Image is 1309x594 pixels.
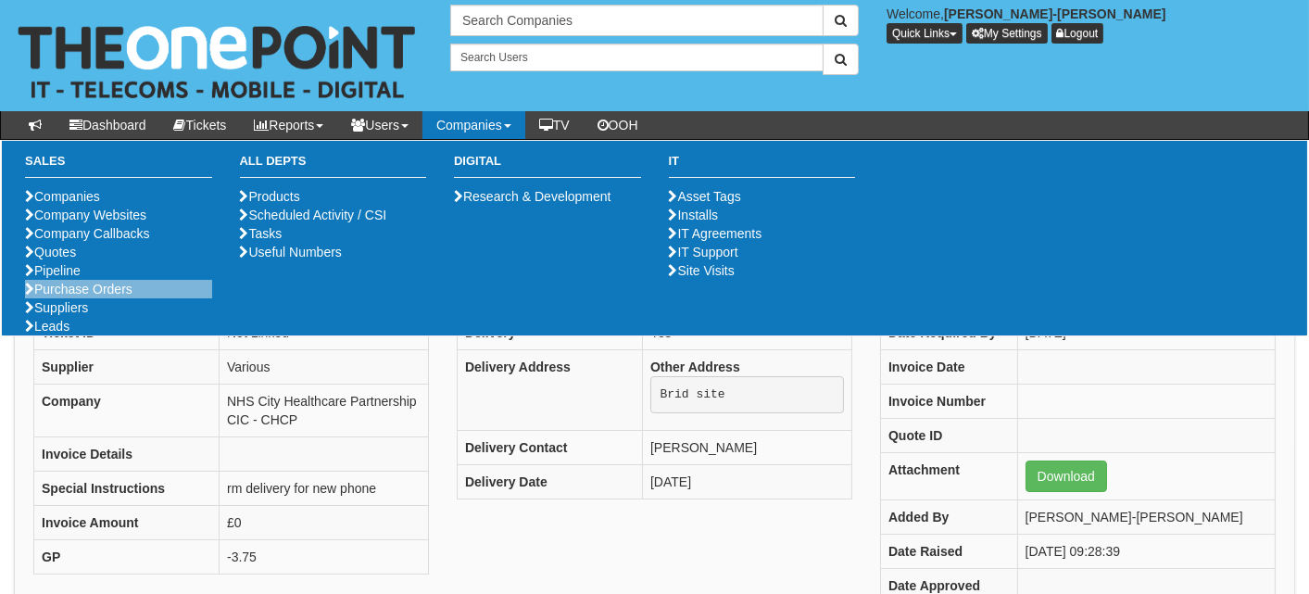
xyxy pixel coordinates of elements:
a: Tasks [240,226,283,241]
input: Search Users [450,44,824,71]
a: Dashboard [56,111,160,139]
h3: Sales [25,155,212,178]
a: OOH [584,111,652,139]
th: Delivery Contact [458,430,643,464]
a: Purchase Orders [25,282,132,297]
td: [PERSON_NAME]-[PERSON_NAME] [1017,500,1275,535]
td: [DATE] 09:28:39 [1017,535,1275,569]
th: Invoice Date [881,350,1018,385]
b: Other Address [650,360,740,374]
a: IT Support [669,245,738,259]
td: rm delivery for new phone [220,472,429,506]
td: [PERSON_NAME] [643,430,852,464]
th: Special Instructions [34,472,220,506]
h3: IT [669,155,856,178]
th: Delivery Address [458,350,643,431]
th: Company [34,385,220,437]
a: Pipeline [25,263,81,278]
th: Quote ID [881,419,1018,453]
th: Date Raised [881,535,1018,569]
input: Search Companies [450,5,824,36]
td: NHS City Healthcare Partnership CIC - CHCP [220,385,429,437]
a: Products [240,189,300,204]
b: [PERSON_NAME]-[PERSON_NAME] [944,6,1166,21]
pre: Brid site [650,376,844,413]
a: IT Agreements [669,226,762,241]
a: Useful Numbers [240,245,342,259]
a: Company Callbacks [25,226,150,241]
div: Welcome, [873,5,1309,44]
a: Tickets [160,111,241,139]
th: Added By [881,500,1018,535]
th: Invoice Amount [34,506,220,540]
a: Logout [1051,23,1104,44]
a: Download [1026,461,1107,492]
a: Reports [240,111,337,139]
a: Suppliers [25,300,88,315]
a: Scheduled Activity / CSI [240,208,387,222]
td: Various [220,350,429,385]
th: Supplier [34,350,220,385]
a: Asset Tags [669,189,741,204]
h3: Digital [454,155,641,178]
th: Invoice Number [881,385,1018,419]
a: Companies [25,189,100,204]
th: Attachment [881,453,1018,500]
button: Quick Links [887,23,963,44]
a: My Settings [966,23,1048,44]
a: TV [525,111,584,139]
a: Installs [669,208,719,222]
a: Company Websites [25,208,146,222]
th: Delivery Date [458,464,643,499]
a: Users [337,111,422,139]
td: [DATE] [643,464,852,499]
h3: All Depts [240,155,427,178]
a: Quotes [25,245,76,259]
a: Research & Development [454,189,611,204]
th: GP [34,540,220,575]
a: Leads [25,319,69,334]
td: £0 [220,506,429,540]
a: Companies [422,111,525,139]
th: Invoice Details [34,437,220,472]
a: Site Visits [669,263,735,278]
td: -3.75 [220,540,429,575]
